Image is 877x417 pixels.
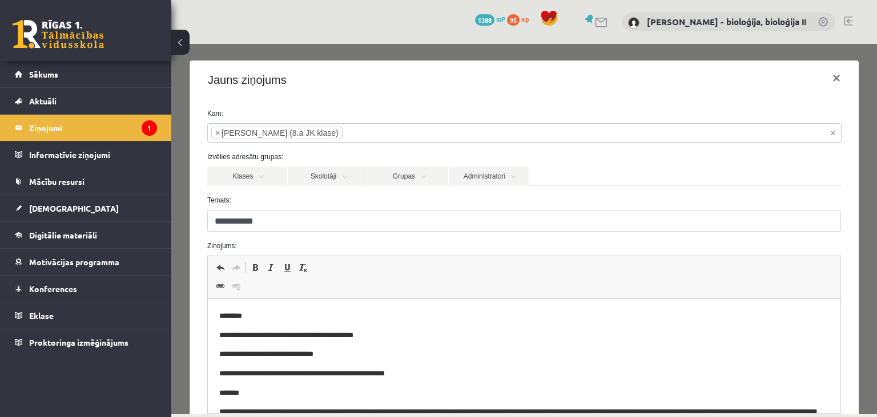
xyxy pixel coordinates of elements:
legend: Informatīvie ziņojumi [29,141,157,168]
a: 1388 mP [475,14,505,23]
a: Informatīvie ziņojumi [15,141,157,168]
a: 95 xp [507,14,534,23]
a: Mācību resursi [15,168,157,195]
span: [DEMOGRAPHIC_DATA] [29,203,119,213]
span: Sākums [29,69,58,79]
span: mP [496,14,505,23]
a: Italic (Ctrl+I) [92,216,108,231]
label: Temats: [27,151,678,161]
a: Digitālie materiāli [15,222,157,248]
a: Bold (Ctrl+B) [76,216,92,231]
i: 1 [142,120,157,136]
span: xp [521,14,529,23]
a: Sākums [15,61,157,87]
label: Izvēlies adresātu grupas: [27,108,678,118]
span: 95 [507,14,520,26]
a: Link (Ctrl+K) [41,235,57,250]
a: Motivācijas programma [15,249,157,275]
a: Konferences [15,276,157,302]
span: Mācību resursi [29,176,85,187]
a: Unlink [57,235,73,250]
a: Grupas [197,123,277,142]
span: Noņemt visus vienumus [659,83,664,95]
li: Estere Naudiņa-Dannenberga (8.a JK klase) [40,83,171,95]
h4: Jauns ziņojums [37,27,115,44]
span: 1388 [475,14,494,26]
body: Editor, wiswyg-editor-47024736510500-1757935014-372 [11,11,621,151]
label: Kam: [27,64,678,75]
a: Aktuāli [15,88,157,114]
span: Eklase [29,310,54,321]
a: Skolotāji [116,123,196,142]
span: Motivācijas programma [29,257,119,267]
legend: Ziņojumi [29,115,157,141]
a: Proktoringa izmēģinājums [15,329,157,355]
a: Underline (Ctrl+U) [108,216,124,231]
a: Ziņojumi1 [15,115,157,141]
label: Ziņojums: [27,197,678,207]
img: Elza Saulīte - bioloģija, bioloģija II [628,17,639,29]
a: Remove Format [124,216,140,231]
span: Proktoringa izmēģinājums [29,337,128,347]
a: Administratori [277,123,357,142]
span: × [44,83,49,95]
span: Aktuāli [29,96,57,106]
span: Konferences [29,284,77,294]
iframe: Editor, wiswyg-editor-47024736510500-1757935014-372 [37,255,669,369]
a: Undo (Ctrl+Z) [41,216,57,231]
a: Eklase [15,302,157,329]
a: [DEMOGRAPHIC_DATA] [15,195,157,221]
button: × [652,18,678,50]
a: [PERSON_NAME] - bioloģija, bioloģija II [647,16,806,27]
a: Redo (Ctrl+Y) [57,216,73,231]
span: Digitālie materiāli [29,230,97,240]
a: Rīgas 1. Tālmācības vidusskola [13,20,104,48]
a: Klases [36,123,116,142]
